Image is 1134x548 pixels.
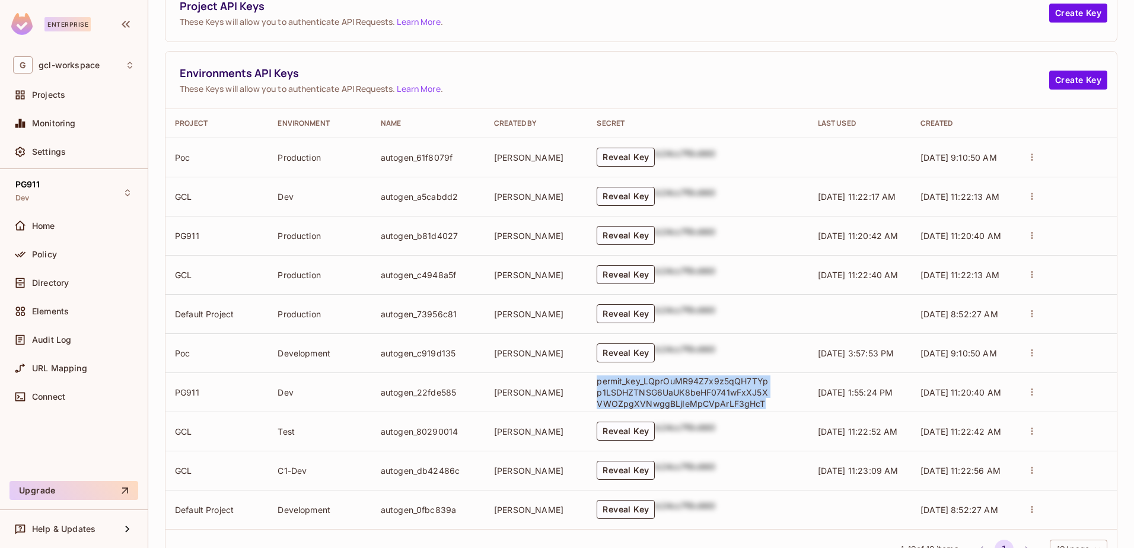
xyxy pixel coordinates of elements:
[1024,149,1040,165] button: actions
[597,500,655,519] button: Reveal Key
[180,16,1049,27] span: These Keys will allow you to authenticate API Requests. .
[32,278,69,288] span: Directory
[485,412,587,451] td: [PERSON_NAME]
[165,372,268,412] td: PG911
[597,375,769,409] p: permit_key_LQprOuMR94Z7x9z5qQH7TYpp1LSDHZTNSG6UaUK8beHF0741wFxXJ5XVWOZpgXVNwggBLjIeMpCVpArLF3gHcT
[655,265,715,284] div: b24cc7f8c660
[485,333,587,372] td: [PERSON_NAME]
[485,490,587,529] td: [PERSON_NAME]
[381,119,475,128] div: Name
[180,83,1049,94] span: These Keys will allow you to authenticate API Requests. .
[32,335,71,345] span: Audit Log
[165,412,268,451] td: GCL
[1049,71,1107,90] button: Create Key
[1024,188,1040,205] button: actions
[920,348,997,358] span: [DATE] 9:10:50 AM
[268,490,371,529] td: Development
[165,333,268,372] td: Poc
[165,294,268,333] td: Default Project
[597,422,655,441] button: Reveal Key
[485,372,587,412] td: [PERSON_NAME]
[371,255,485,294] td: autogen_c4948a5f
[1024,501,1040,518] button: actions
[165,138,268,177] td: Poc
[920,152,997,163] span: [DATE] 9:10:50 AM
[920,231,1001,241] span: [DATE] 11:20:40 AM
[818,119,902,128] div: Last Used
[597,148,655,167] button: Reveal Key
[920,309,998,319] span: [DATE] 8:52:27 AM
[920,119,1004,128] div: Created
[818,192,896,202] span: [DATE] 11:22:17 AM
[371,177,485,216] td: autogen_a5cabdd2
[597,343,655,362] button: Reveal Key
[597,187,655,206] button: Reveal Key
[1049,4,1107,23] button: Create Key
[920,387,1001,397] span: [DATE] 11:20:40 AM
[13,56,33,74] span: G
[1024,266,1040,283] button: actions
[818,348,894,358] span: [DATE] 3:57:53 PM
[268,294,371,333] td: Production
[371,216,485,255] td: autogen_b81d4027
[175,119,259,128] div: Project
[920,270,999,280] span: [DATE] 11:22:13 AM
[32,364,87,373] span: URL Mapping
[397,83,440,94] a: Learn More
[15,180,40,189] span: PG911
[818,270,899,280] span: [DATE] 11:22:40 AM
[655,461,715,480] div: b24cc7f8c660
[371,138,485,177] td: autogen_61f8079f
[655,500,715,519] div: b24cc7f8c660
[32,524,95,534] span: Help & Updates
[165,216,268,255] td: PG911
[1024,384,1040,400] button: actions
[818,231,899,241] span: [DATE] 11:20:42 AM
[1024,305,1040,322] button: actions
[32,90,65,100] span: Projects
[268,138,371,177] td: Production
[597,304,655,323] button: Reveal Key
[268,372,371,412] td: Dev
[32,221,55,231] span: Home
[11,13,33,35] img: SReyMgAAAABJRU5ErkJggg==
[165,490,268,529] td: Default Project
[32,250,57,259] span: Policy
[371,333,485,372] td: autogen_c919d135
[485,138,587,177] td: [PERSON_NAME]
[818,387,893,397] span: [DATE] 1:55:24 PM
[44,17,91,31] div: Enterprise
[371,294,485,333] td: autogen_73956c81
[9,481,138,500] button: Upgrade
[1024,345,1040,361] button: actions
[818,466,899,476] span: [DATE] 11:23:09 AM
[597,461,655,480] button: Reveal Key
[655,148,715,167] div: b24cc7f8c660
[15,193,29,203] span: Dev
[597,265,655,284] button: Reveal Key
[268,451,371,490] td: C1-Dev
[920,192,999,202] span: [DATE] 11:22:13 AM
[818,426,898,437] span: [DATE] 11:22:52 AM
[32,147,66,157] span: Settings
[1024,227,1040,244] button: actions
[397,16,440,27] a: Learn More
[655,304,715,323] div: b24cc7f8c660
[32,307,69,316] span: Elements
[371,451,485,490] td: autogen_db42486c
[32,392,65,402] span: Connect
[180,66,1049,81] span: Environments API Keys
[485,177,587,216] td: [PERSON_NAME]
[32,119,76,128] span: Monitoring
[268,177,371,216] td: Dev
[597,119,798,128] div: Secret
[485,294,587,333] td: [PERSON_NAME]
[655,343,715,362] div: b24cc7f8c660
[920,426,1001,437] span: [DATE] 11:22:42 AM
[165,451,268,490] td: GCL
[268,333,371,372] td: Development
[268,412,371,451] td: Test
[371,490,485,529] td: autogen_0fbc839a
[165,255,268,294] td: GCL
[920,505,998,515] span: [DATE] 8:52:27 AM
